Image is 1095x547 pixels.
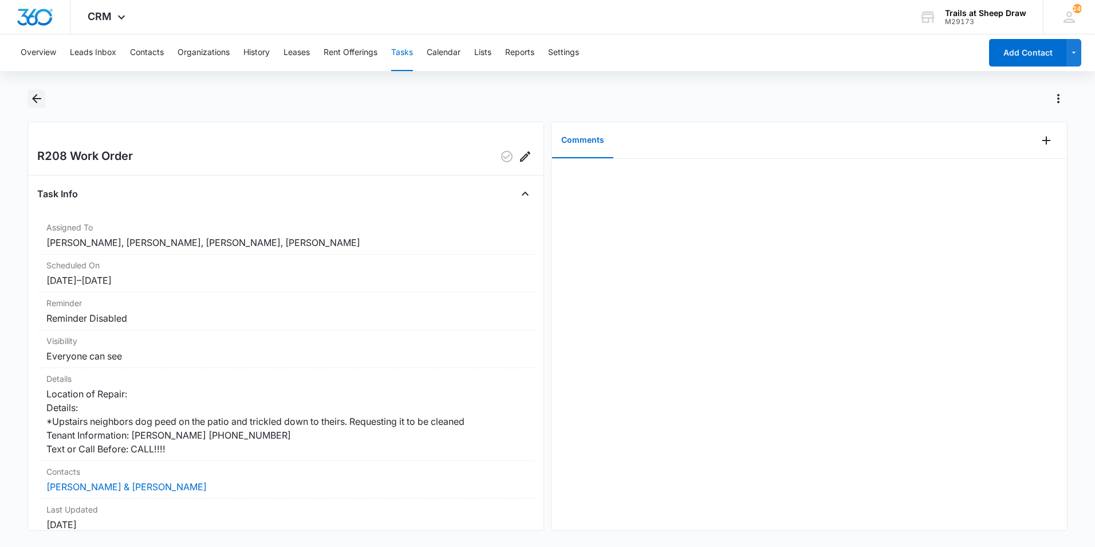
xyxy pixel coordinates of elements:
[516,147,534,166] button: Edit
[37,147,133,166] h2: R208 Work Order
[178,34,230,71] button: Organizations
[46,297,525,309] dt: Reminder
[1049,89,1068,108] button: Actions
[324,34,377,71] button: Rent Offerings
[989,39,1066,67] button: Add Contact
[46,387,525,456] dd: Location of Repair: Details: *Upstairs neighbors dog peed on the patio and trickled down to their...
[945,9,1026,18] div: account name
[516,185,534,203] button: Close
[37,217,534,255] div: Assigned To[PERSON_NAME], [PERSON_NAME], [PERSON_NAME], [PERSON_NAME]
[37,292,534,330] div: ReminderReminder Disabled
[427,34,460,71] button: Calendar
[391,34,413,71] button: Tasks
[46,466,525,478] dt: Contacts
[46,311,525,325] dd: Reminder Disabled
[46,259,525,271] dt: Scheduled On
[46,349,525,363] dd: Everyone can see
[46,518,525,532] dd: [DATE]
[37,461,534,499] div: Contacts[PERSON_NAME] & [PERSON_NAME]
[21,34,56,71] button: Overview
[37,499,534,537] div: Last Updated[DATE]
[37,330,534,368] div: VisibilityEveryone can see
[945,18,1026,26] div: account id
[474,34,491,71] button: Lists
[552,123,613,158] button: Comments
[283,34,310,71] button: Leases
[46,335,525,347] dt: Visibility
[37,255,534,292] div: Scheduled On[DATE]–[DATE]
[1073,4,1082,13] div: notifications count
[46,481,207,493] a: [PERSON_NAME] & [PERSON_NAME]
[88,10,112,22] span: CRM
[46,236,525,249] dd: [PERSON_NAME], [PERSON_NAME], [PERSON_NAME], [PERSON_NAME]
[37,187,78,201] h4: Task Info
[1073,4,1082,13] span: 249
[27,89,45,108] button: Back
[46,221,525,233] dt: Assigned To
[243,34,270,71] button: History
[130,34,164,71] button: Contacts
[548,34,579,71] button: Settings
[70,34,116,71] button: Leads Inbox
[505,34,534,71] button: Reports
[46,503,525,515] dt: Last Updated
[1037,131,1055,150] button: Add Comment
[37,368,534,461] div: DetailsLocation of Repair: Details: *Upstairs neighbors dog peed on the patio and trickled down t...
[46,373,525,385] dt: Details
[46,273,525,287] dd: [DATE] – [DATE]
